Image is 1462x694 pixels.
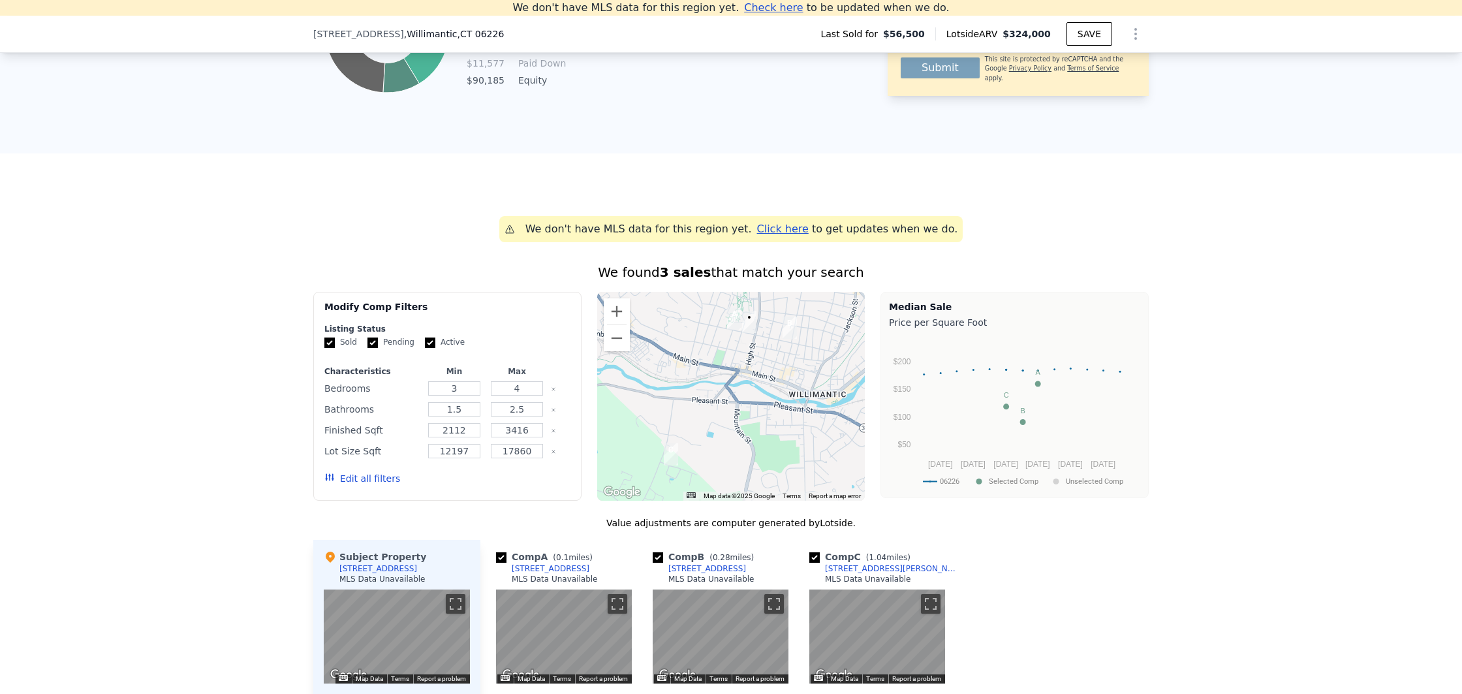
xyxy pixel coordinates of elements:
a: Open this area in Google Maps (opens a new window) [813,667,856,684]
text: Unselected Comp [1066,477,1123,486]
a: [STREET_ADDRESS][PERSON_NAME] [809,563,961,574]
text: C [1004,391,1009,399]
a: Report a problem [417,675,466,682]
div: Min [426,366,483,377]
div: We found that match your search [313,263,1149,281]
div: MLS Data Unavailable [668,574,754,584]
div: Modify Comp Filters [324,300,570,324]
text: [DATE] [928,460,953,469]
div: [STREET_ADDRESS] [512,563,589,574]
button: Map Data [518,674,545,684]
td: $90,185 [460,73,505,87]
span: , Willimantic [404,27,505,40]
span: 0.28 [713,553,730,562]
div: to get updates when we do. [757,221,958,237]
div: Street View [496,590,632,684]
a: Terms [553,675,571,682]
svg: A chart. [889,332,1140,495]
div: Map [653,590,788,684]
td: $11,577 [460,56,505,71]
span: , CT 06226 [458,29,505,39]
div: Bathrooms [324,400,420,418]
text: $150 [894,385,911,394]
text: [DATE] [1091,460,1115,469]
div: We don't have MLS data for this region yet. [525,221,752,237]
span: $56,500 [883,27,925,40]
div: [STREET_ADDRESS] [668,563,746,574]
div: MLS Data Unavailable [512,574,598,584]
button: Zoom in [604,298,630,324]
a: Report a problem [579,675,628,682]
a: Privacy Policy [1009,65,1051,72]
div: Max [488,366,546,377]
div: Map [809,590,945,684]
button: Clear [551,428,556,434]
div: Value adjustments are computer generated by Lotside . [313,516,1149,529]
button: Clear [551,407,556,413]
div: Median Sale [889,300,1140,313]
a: Terms [783,492,801,499]
div: Comp C [809,550,916,563]
button: Keyboard shortcuts [339,675,348,681]
button: Toggle fullscreen view [608,594,627,614]
text: $200 [894,357,911,366]
a: Open this area in Google Maps (opens a new window) [499,667,542,684]
div: Street View [809,590,945,684]
button: Keyboard shortcuts [657,675,666,681]
div: Characteristics [324,366,420,377]
span: Map data ©2025 Google [704,492,775,499]
div: Comp B [653,550,759,563]
label: Sold [324,337,357,348]
input: Pending [367,338,378,348]
button: Map Data [831,674,858,684]
button: Toggle fullscreen view [764,594,784,614]
span: 1.04 [869,553,886,562]
a: Terms [391,675,409,682]
span: Lotside ARV [946,27,1003,40]
text: A [1035,368,1040,376]
div: Lot Size Sqft [324,442,420,460]
div: This site is protected by reCAPTCHA and the Google and apply. [985,55,1136,83]
input: Active [425,338,435,348]
span: Check here [744,1,803,14]
button: Keyboard shortcuts [501,675,510,681]
div: 158 North St [783,317,797,339]
a: Open this area in Google Maps (opens a new window) [600,484,644,501]
button: Clear [551,449,556,454]
text: $50 [897,440,910,449]
img: Google [813,667,856,684]
img: Google [600,484,644,501]
label: Active [425,337,465,348]
button: SAVE [1066,22,1112,46]
a: Open this area in Google Maps (opens a new window) [656,667,699,684]
button: Show Options [1123,21,1149,47]
img: Google [656,667,699,684]
a: Report a map error [809,492,861,499]
a: Report a problem [736,675,785,682]
div: Listing Status [324,324,570,334]
div: Finished Sqft [324,421,420,439]
img: Google [327,667,370,684]
span: ( miles) [548,553,597,562]
text: [DATE] [1058,460,1083,469]
div: [STREET_ADDRESS] [339,563,417,574]
a: [STREET_ADDRESS] [653,563,746,574]
button: Toggle fullscreen view [446,594,465,614]
div: Comp A [496,550,598,563]
div: Street View [653,590,788,684]
div: [STREET_ADDRESS][PERSON_NAME] [825,563,961,574]
strong: 3 sales [660,264,711,280]
a: [STREET_ADDRESS] [496,563,589,574]
td: Paid Down [516,56,574,71]
span: Last Sold for [820,27,883,40]
div: 315 Prospect St [742,311,756,333]
button: Keyboard shortcuts [814,675,823,681]
span: ( miles) [704,553,759,562]
div: 371 Prospect St [727,308,741,330]
text: [DATE] [961,460,986,469]
input: Sold [324,338,335,348]
div: Map [496,590,632,684]
div: Subject Property [324,550,426,563]
span: $324,000 [1003,29,1051,39]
